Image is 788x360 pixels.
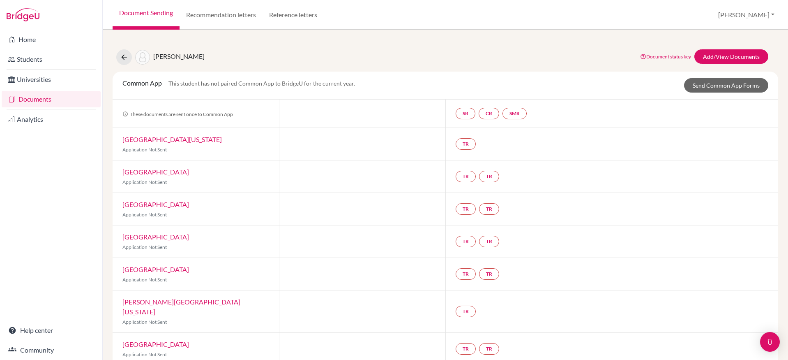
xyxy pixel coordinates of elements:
[122,79,162,87] span: Common App
[479,236,499,247] a: TR
[694,49,768,64] a: Add/View Documents
[456,171,476,182] a: TR
[640,53,691,60] a: Document status key
[2,111,101,128] a: Analytics
[2,91,101,107] a: Documents
[684,78,768,93] a: Send Common App Forms
[2,322,101,339] a: Help center
[122,200,189,208] a: [GEOGRAPHIC_DATA]
[2,31,101,48] a: Home
[456,236,476,247] a: TR
[122,298,240,316] a: [PERSON_NAME][GEOGRAPHIC_DATA][US_STATE]
[456,268,476,280] a: TR
[153,52,205,60] span: [PERSON_NAME]
[122,351,167,358] span: Application Not Sent
[456,138,476,150] a: TR
[456,343,476,355] a: TR
[456,203,476,215] a: TR
[714,7,778,23] button: [PERSON_NAME]
[122,111,233,117] span: These documents are sent once to Common App
[760,332,780,352] div: Open Intercom Messenger
[479,171,499,182] a: TR
[479,203,499,215] a: TR
[502,108,527,119] a: SMR
[2,51,101,67] a: Students
[122,244,167,250] span: Application Not Sent
[122,168,189,176] a: [GEOGRAPHIC_DATA]
[168,80,355,87] span: This student has not paired Common App to BridgeU for the current year.
[456,306,476,317] a: TR
[122,211,167,218] span: Application Not Sent
[2,342,101,358] a: Community
[7,8,39,21] img: Bridge-U
[122,233,189,241] a: [GEOGRAPHIC_DATA]
[456,108,475,119] a: SR
[122,135,222,143] a: [GEOGRAPHIC_DATA][US_STATE]
[122,340,189,348] a: [GEOGRAPHIC_DATA]
[122,319,167,325] span: Application Not Sent
[122,265,189,273] a: [GEOGRAPHIC_DATA]
[122,179,167,185] span: Application Not Sent
[2,71,101,88] a: Universities
[479,268,499,280] a: TR
[479,343,499,355] a: TR
[122,146,167,153] span: Application Not Sent
[122,276,167,283] span: Application Not Sent
[479,108,499,119] a: CR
